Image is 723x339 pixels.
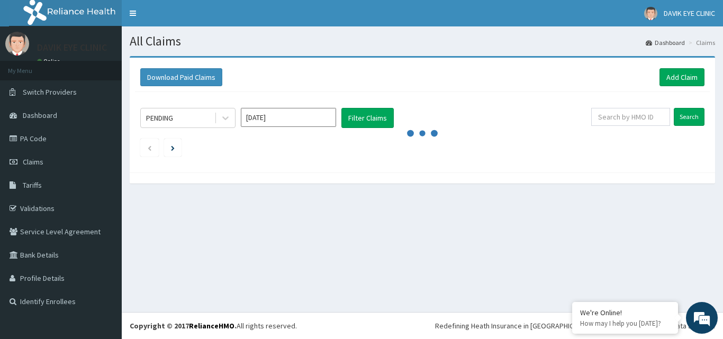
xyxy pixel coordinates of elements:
input: Search [674,108,704,126]
input: Search by HMO ID [591,108,670,126]
span: Claims [23,157,43,167]
div: We're Online! [580,308,670,317]
footer: All rights reserved. [122,312,723,339]
p: DAVIK EYE CLINIC [37,43,107,52]
strong: Copyright © 2017 . [130,321,237,331]
span: DAVIK EYE CLINIC [664,8,715,18]
a: Next page [171,143,175,152]
a: RelianceHMO [189,321,234,331]
a: Dashboard [646,38,685,47]
span: Dashboard [23,111,57,120]
img: User Image [5,32,29,56]
a: Online [37,58,62,65]
p: How may I help you today? [580,319,670,328]
img: User Image [644,7,657,20]
a: Previous page [147,143,152,152]
input: Select Month and Year [241,108,336,127]
a: Add Claim [659,68,704,86]
button: Download Paid Claims [140,68,222,86]
div: PENDING [146,113,173,123]
button: Filter Claims [341,108,394,128]
div: Redefining Heath Insurance in [GEOGRAPHIC_DATA] using Telemedicine and Data Science! [435,320,715,331]
span: Tariffs [23,180,42,190]
svg: audio-loading [406,117,438,149]
span: Switch Providers [23,87,77,97]
li: Claims [686,38,715,47]
h1: All Claims [130,34,715,48]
